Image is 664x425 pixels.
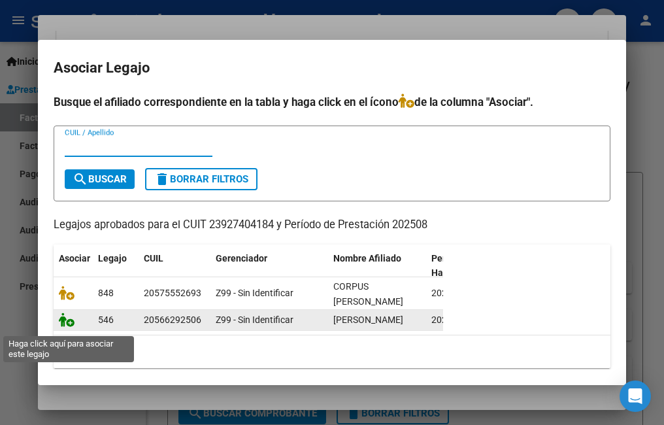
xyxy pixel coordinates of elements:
[65,169,135,189] button: Buscar
[620,381,651,412] div: Open Intercom Messenger
[426,245,514,288] datatable-header-cell: Periodo Habilitado
[431,313,509,328] div: 202502 a 202512
[54,56,610,80] h2: Asociar Legajo
[333,314,403,325] span: MARQUEZ JOAQUIN JAVIER
[328,245,426,288] datatable-header-cell: Nombre Afiliado
[54,335,610,368] div: 2 registros
[73,171,88,187] mat-icon: search
[93,245,139,288] datatable-header-cell: Legajo
[144,313,201,328] div: 20566292506
[144,286,201,301] div: 20575552693
[210,245,328,288] datatable-header-cell: Gerenciador
[54,217,610,233] p: Legajos aprobados para el CUIT 23927404184 y Período de Prestación 202508
[98,314,114,325] span: 546
[145,168,257,190] button: Borrar Filtros
[54,93,610,110] h4: Busque el afiliado correspondiente en la tabla y haga click en el ícono de la columna "Asociar".
[139,245,210,288] datatable-header-cell: CUIL
[98,288,114,298] span: 848
[144,253,163,263] span: CUIL
[431,286,509,301] div: 202504 a 202512
[59,253,90,263] span: Asociar
[216,314,293,325] span: Z99 - Sin Identificar
[54,245,93,288] datatable-header-cell: Asociar
[431,253,475,279] span: Periodo Habilitado
[333,281,403,307] span: CORPUS TOMAS NATHANIEL
[216,288,293,298] span: Z99 - Sin Identificar
[154,173,248,185] span: Borrar Filtros
[154,171,170,187] mat-icon: delete
[216,253,267,263] span: Gerenciador
[98,253,127,263] span: Legajo
[333,253,401,263] span: Nombre Afiliado
[73,173,127,185] span: Buscar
